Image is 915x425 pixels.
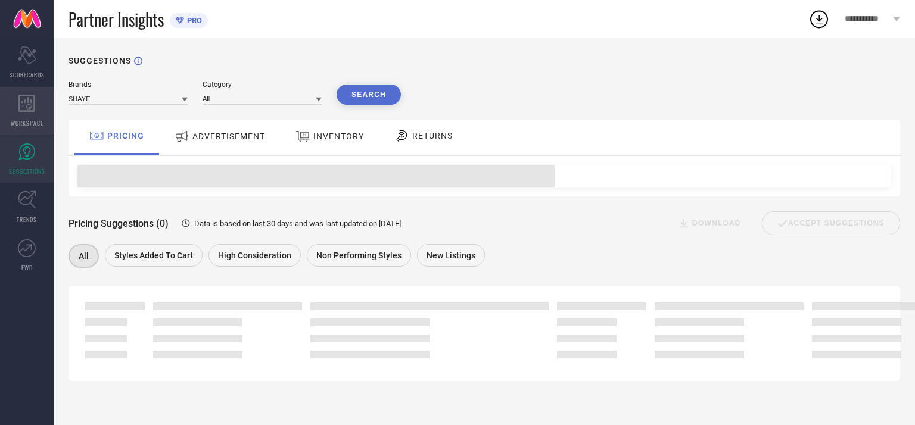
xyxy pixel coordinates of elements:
div: Open download list [808,8,830,30]
span: High Consideration [218,251,291,260]
span: Partner Insights [69,7,164,32]
span: SCORECARDS [10,70,45,79]
span: ADVERTISEMENT [192,132,265,141]
span: Pricing Suggestions (0) [69,218,169,229]
button: Search [337,85,401,105]
span: SUGGESTIONS [9,167,45,176]
span: FWD [21,263,33,272]
span: Non Performing Styles [316,251,402,260]
span: WORKSPACE [11,118,43,127]
div: Accept Suggestions [762,211,900,235]
span: PRICING [107,131,144,140]
span: TRENDS [17,215,37,224]
div: Brands [69,80,188,89]
div: Category [203,80,322,89]
span: RETURNS [412,131,453,140]
span: PRO [184,16,202,25]
span: All [79,251,89,261]
span: Data is based on last 30 days and was last updated on [DATE] . [194,219,403,228]
span: INVENTORY [313,132,364,141]
h1: SUGGESTIONS [69,56,131,65]
span: New Listings [427,251,475,260]
span: Styles Added To Cart [114,251,193,260]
